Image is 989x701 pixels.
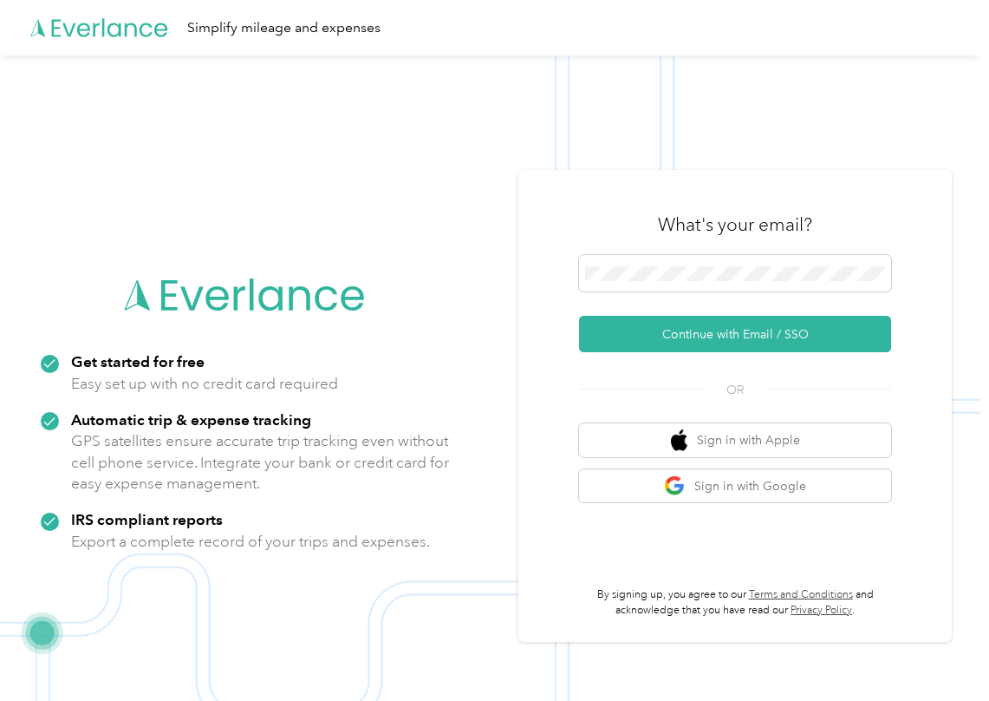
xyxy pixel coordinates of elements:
span: OR [705,381,765,399]
strong: Get started for free [71,352,205,370]
p: By signing up, you agree to our and acknowledge that you have read our . [579,587,891,618]
a: Privacy Policy [791,604,852,617]
p: Easy set up with no credit card required [71,373,338,395]
strong: Automatic trip & expense tracking [71,410,311,429]
h3: What's your email? [658,213,812,237]
strong: IRS compliant reports [71,510,223,528]
button: google logoSign in with Google [579,469,891,503]
button: apple logoSign in with Apple [579,423,891,457]
iframe: Everlance-gr Chat Button Frame [892,604,989,701]
a: Terms and Conditions [749,588,853,601]
p: Export a complete record of your trips and expenses. [71,531,430,553]
button: Continue with Email / SSO [579,316,891,352]
img: google logo [664,475,686,497]
img: apple logo [671,429,688,451]
p: GPS satellites ensure accurate trip tracking even without cell phone service. Integrate your bank... [71,430,450,495]
div: Simplify mileage and expenses [187,17,381,39]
